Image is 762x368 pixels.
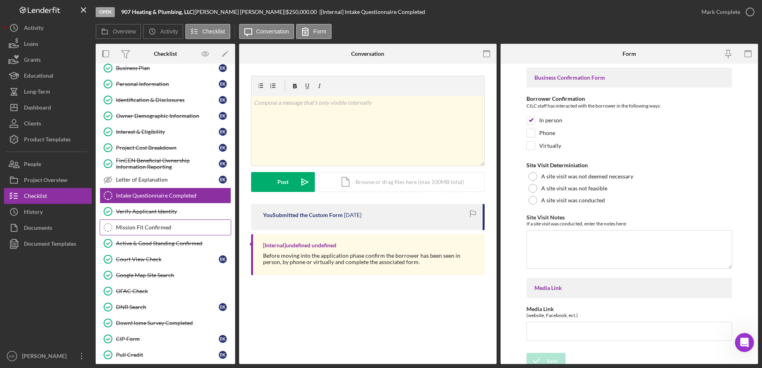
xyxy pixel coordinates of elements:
div: (website, Facebook, ect.) [526,312,733,318]
a: Educational [4,68,92,84]
div: Court View Check [116,256,219,262]
div: E K [219,64,227,72]
div: Form [623,51,636,57]
div: Google Map Site Search [116,272,231,278]
div: E K [219,351,227,359]
button: Long-Term [4,84,92,100]
div: DNR Search [116,304,219,310]
div: You Submitted the Custom Form [263,212,343,218]
div: Project Cost Breakdown [116,145,219,151]
a: Project Cost BreakdownEK [100,140,231,156]
div: E K [219,112,227,120]
div: OFAC Check [116,288,231,294]
b: 907 Heating & Plumbing, LLC [121,8,193,15]
a: FinCEN Beneficial Ownership Information ReportingEK [100,156,231,172]
button: go back [5,3,20,18]
div: Mission Fit Confirmed [116,224,231,231]
label: Checklist [202,28,225,35]
a: Interest & EligibilityEK [100,124,231,140]
button: Product Templates [4,131,92,147]
div: Dashboard [24,100,51,117]
label: Media Link [526,305,554,312]
div: If a site visit was conducted, enter the notes here: [526,221,733,227]
div: Site Visit Determiniation [526,162,733,168]
div: Close [255,3,269,18]
div: E K [219,160,227,168]
a: Owner Demographic InformationEK [100,108,231,124]
time: 2025-08-19 00:15 [344,212,361,218]
div: Long-Term [24,84,50,102]
label: Phone [539,129,555,137]
label: Conversation [256,28,289,35]
div: Post [277,172,289,192]
div: Conversation [351,51,384,57]
label: Activity [160,28,178,35]
span: 😞 [110,278,122,294]
a: Personal InformationEK [100,76,231,92]
div: Owner Demographic Information [116,113,219,119]
a: Business PlanEK [100,60,231,76]
div: Checklist [24,188,47,206]
div: E K [219,303,227,311]
button: Checklist [4,188,92,204]
div: Identification & Disclosures [116,97,219,103]
button: Post [251,172,315,192]
div: Media Link [534,285,725,291]
div: Active & Good Standing Confirmed [116,240,231,247]
div: Business Confirmation Form [534,74,725,81]
div: Verify Applicant Identity [116,208,231,215]
button: Dashboard [4,100,92,115]
button: Conversation [239,24,295,39]
div: Clients [24,115,41,133]
span: 😃 [152,278,163,294]
div: | [121,9,194,15]
text: KR [9,354,14,358]
button: Documents [4,220,92,236]
button: Loans [4,36,92,52]
button: KR[PERSON_NAME] [4,348,92,364]
div: E K [219,176,227,184]
div: Open [96,7,115,17]
div: FinCEN Beneficial Ownership Information Reporting [116,157,219,170]
label: A site visit was not deemed necessary [541,173,633,180]
button: Document Templates [4,236,92,252]
button: Activity [4,20,92,36]
div: DownHome Survey Completed [116,320,231,326]
div: E K [219,255,227,263]
a: Clients [4,115,92,131]
div: Activity [24,20,43,38]
div: Borrower Confirmation [526,96,733,102]
div: $250,000.00 [286,9,319,15]
button: Mark Complete [693,4,758,20]
a: DownHome Survey Completed [100,315,231,331]
div: [PERSON_NAME] [PERSON_NAME] | [194,9,286,15]
button: Project Overview [4,172,92,188]
div: Product Templates [24,131,71,149]
div: Before moving into the application phase confirm the borrower has been seen in person, by phone o... [263,253,477,265]
div: CILC staff has interacted with the borrower in the following ways: [526,102,733,112]
a: Google Map Site Search [100,267,231,283]
span: disappointed reaction [106,278,127,294]
div: E K [219,335,227,343]
div: Business Plan [116,65,219,71]
label: Form [313,28,326,35]
div: E K [219,96,227,104]
button: People [4,156,92,172]
button: Activity [143,24,183,39]
a: Intake Questionnaire Completed [100,188,231,204]
div: Loans [24,36,38,54]
div: Educational [24,68,53,86]
span: smiley reaction [147,278,168,294]
a: Court View CheckEK [100,251,231,267]
div: Interest & Eligibility [116,129,219,135]
span: neutral face reaction [127,278,147,294]
a: Letter of ExplanationEK [100,172,231,188]
div: CIP Form [116,336,219,342]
